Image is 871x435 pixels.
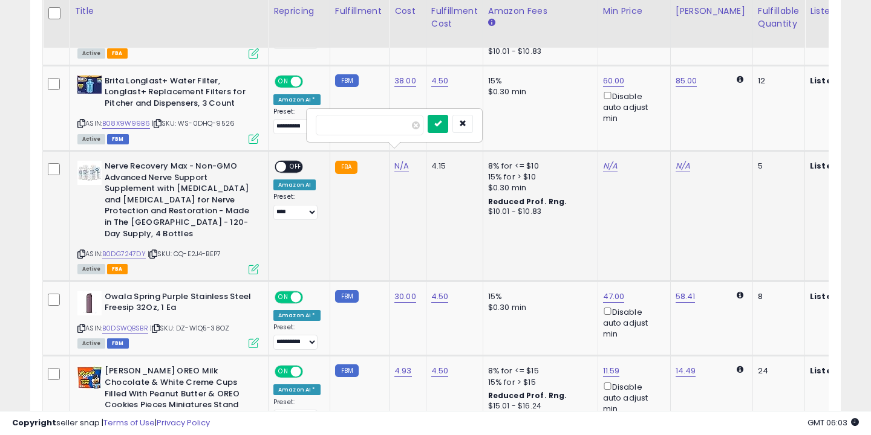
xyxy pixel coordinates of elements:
a: 4.50 [431,75,449,87]
a: 14.49 [676,365,696,377]
div: Preset: [273,398,321,425]
b: Listed Price: [810,75,865,86]
div: Disable auto adjust min [603,305,661,340]
span: OFF [301,367,321,377]
a: Privacy Policy [157,417,210,428]
div: [PERSON_NAME] [676,5,748,18]
div: Repricing [273,5,325,18]
div: Cost [394,5,421,18]
div: 15% [488,291,589,302]
small: FBA [335,161,357,174]
a: 60.00 [603,75,625,87]
span: FBA [107,48,128,59]
div: ASIN: [77,291,259,347]
span: 2025-10-11 06:03 GMT [807,417,859,428]
div: Amazon AI * [273,384,321,395]
img: 41xQbwbnDbL._SL40_.jpg [77,161,102,185]
div: $0.30 min [488,86,589,97]
a: N/A [394,160,409,172]
img: 41qqOiaE7kL._SL40_.jpg [77,76,102,94]
div: Amazon AI [273,179,316,190]
div: Preset: [273,193,321,220]
div: 8 [758,291,795,302]
b: Brita Longlast+ Water Filter, Longlast+ Replacement Filters for Pitcher and Dispensers, 3 Count [105,76,252,112]
div: 12 [758,76,795,86]
div: Min Price [603,5,665,18]
a: 4.50 [431,291,449,303]
span: OFF [301,292,321,302]
span: ON [276,292,291,302]
div: Fulfillment Cost [431,5,478,30]
strong: Copyright [12,417,56,428]
div: 4.15 [431,161,474,172]
div: 15% [488,76,589,86]
span: All listings currently available for purchase on Amazon [77,264,105,274]
img: 511728reSYL._SL40_.jpg [77,366,102,390]
a: N/A [676,160,690,172]
b: [PERSON_NAME] OREO Milk Chocolate & White Creme Cups Filled With Peanut Butter & OREO Cookies Pie... [105,366,252,425]
span: OFF [286,162,305,172]
div: 8% for <= $15 [488,366,589,376]
span: | SKU: CQ-E2J4-BEP7 [148,249,221,259]
span: All listings currently available for purchase on Amazon [77,48,105,59]
div: 15% for > $10 [488,172,589,182]
span: FBA [107,264,128,274]
span: ON [276,367,291,377]
b: Reduced Prof. Rng. [488,390,567,401]
div: 15% for > $15 [488,377,589,388]
a: 58.41 [676,291,696,303]
div: seller snap | | [12,417,210,429]
span: | SKU: WS-0DHQ-9526 [152,118,235,128]
div: Preset: [273,108,321,135]
img: 21Ym8RgkWlL._SL40_.jpg [77,291,102,315]
div: $10.01 - $10.83 [488,207,589,217]
div: Amazon AI * [273,94,321,105]
span: FBM [107,338,129,349]
small: FBM [335,74,359,87]
small: Amazon Fees. [488,18,495,28]
div: Fulfillment [335,5,384,18]
div: Amazon Fees [488,5,593,18]
a: B0DSWQBSBR [102,323,148,333]
a: B0DG7247DY [102,249,146,259]
small: FBM [335,290,359,303]
div: 24 [758,366,795,376]
a: 4.50 [431,365,449,377]
span: | SKU: DZ-W1Q5-38OZ [150,323,229,333]
div: 8% for <= $10 [488,161,589,172]
span: All listings currently available for purchase on Amazon [77,338,105,349]
div: Title [74,5,263,18]
a: 38.00 [394,75,416,87]
b: Listed Price: [810,160,865,172]
div: Disable auto adjust min [603,380,661,415]
div: 5 [758,161,795,172]
a: B08X9W99B6 [102,118,150,129]
div: Disable auto adjust min [603,89,661,124]
a: 47.00 [603,291,625,303]
a: 4.93 [394,365,412,377]
a: N/A [603,160,618,172]
div: ASIN: [77,76,259,143]
div: Preset: [273,323,321,350]
a: 85.00 [676,75,697,87]
div: $0.30 min [488,302,589,313]
div: ASIN: [77,161,259,273]
a: 11.59 [603,365,620,377]
b: Listed Price: [810,365,865,376]
a: Terms of Use [103,417,155,428]
b: Nerve Recovery Max - Non-GMO Advanced Nerve Support Supplement with [MEDICAL_DATA] and [MEDICAL_D... [105,161,252,242]
span: OFF [301,76,321,86]
div: $10.01 - $10.83 [488,47,589,57]
b: Owala Spring Purple Stainless Steel Freesip 32Oz, 1 Ea [105,291,252,317]
span: All listings currently available for purchase on Amazon [77,134,105,144]
small: FBM [335,364,359,377]
span: ON [276,76,291,86]
div: Amazon AI * [273,310,321,321]
div: Fulfillable Quantity [758,5,800,30]
span: FBM [107,134,129,144]
b: Reduced Prof. Rng. [488,196,567,207]
div: $0.30 min [488,182,589,193]
a: 30.00 [394,291,416,303]
b: Listed Price: [810,291,865,302]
